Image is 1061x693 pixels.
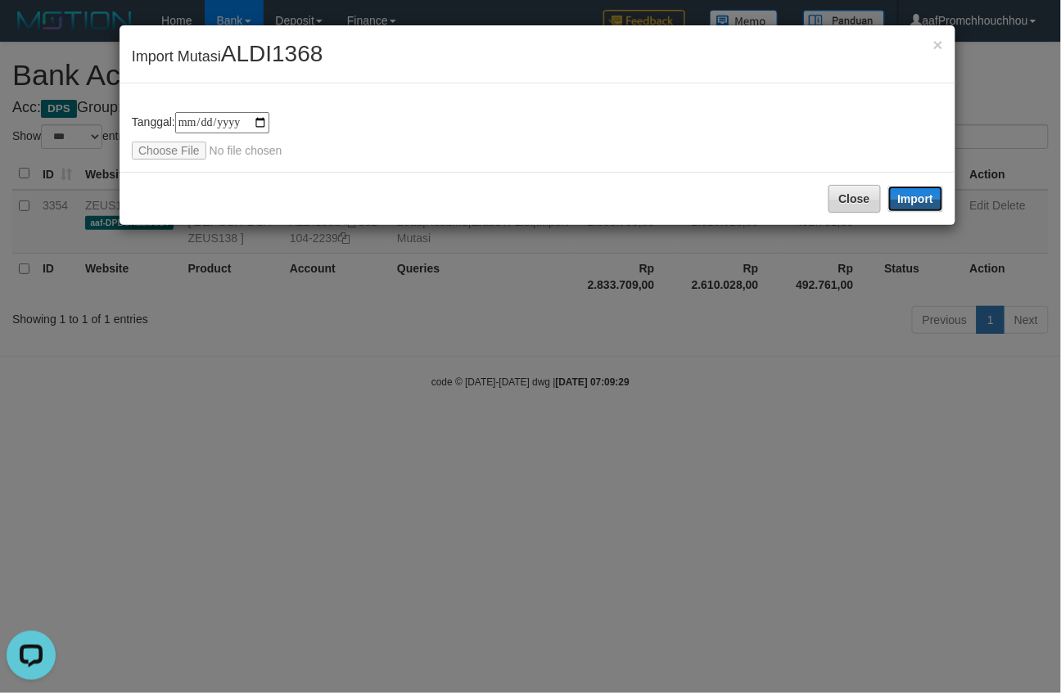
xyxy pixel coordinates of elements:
div: Tanggal: [132,112,943,160]
button: Import [888,186,944,212]
span: Import Mutasi [132,48,323,65]
span: ALDI1368 [221,41,323,66]
span: × [933,35,943,54]
button: Close [933,36,943,53]
button: Close [828,185,881,213]
button: Open LiveChat chat widget [7,7,56,56]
